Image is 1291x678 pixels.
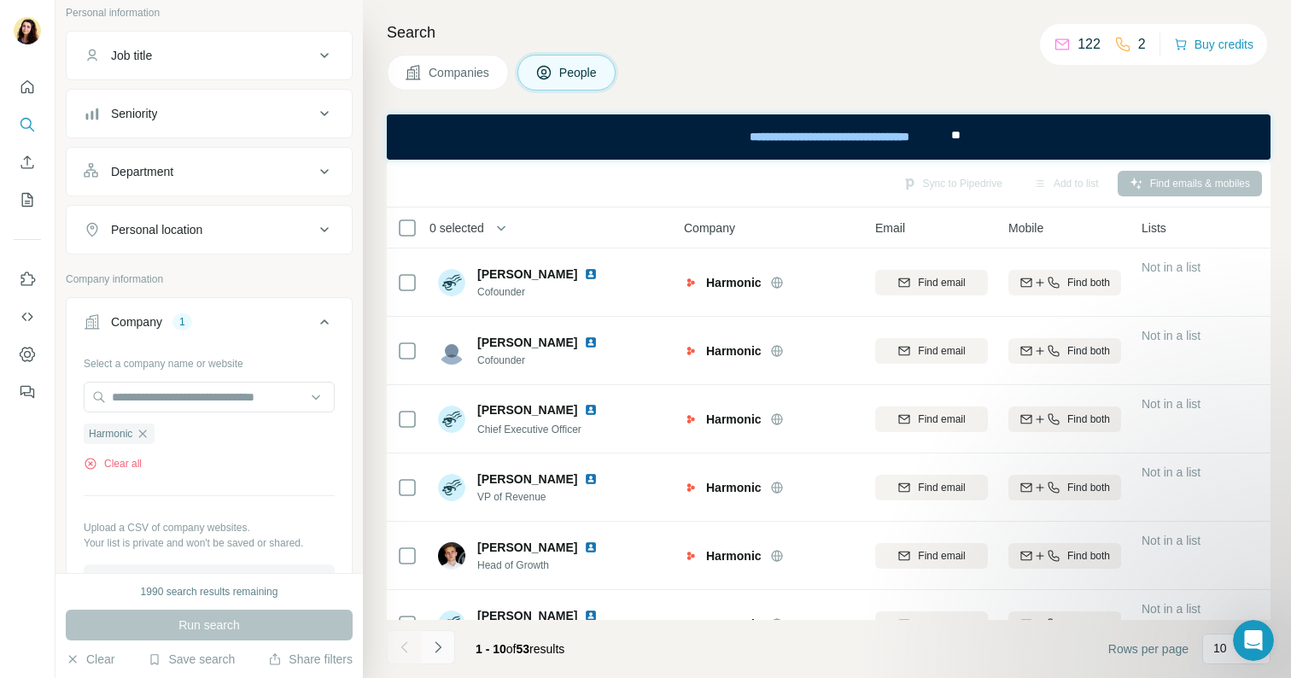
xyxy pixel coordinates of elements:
span: VP of Revenue [477,489,605,505]
p: 2 [1138,34,1146,55]
span: Find email [918,480,965,495]
span: 0 selected [429,219,484,237]
span: Harmonic [706,411,762,428]
span: Chief Executive Officer [477,424,581,435]
span: Not in a list [1142,602,1200,616]
img: Avatar [438,611,465,638]
p: Your list is private and won't be saved or shared. [84,535,335,551]
p: Personal information [66,5,353,20]
button: Buy credits [1174,32,1253,56]
button: Find email [875,406,988,432]
img: LinkedIn logo [584,609,598,622]
img: Avatar [438,337,465,365]
span: Rows per page [1108,640,1189,658]
span: Harmonic [706,616,762,633]
button: Find both [1008,270,1121,295]
button: Find both [1008,338,1121,364]
span: Not in a list [1142,534,1200,547]
button: Find both [1008,543,1121,569]
button: Department [67,151,352,192]
button: Find email [875,338,988,364]
span: [PERSON_NAME] [477,266,577,283]
button: Find email [875,270,988,295]
iframe: Banner [387,114,1271,160]
img: Logo of Harmonic [684,412,698,426]
button: Clear [66,651,114,668]
span: 53 [517,642,530,656]
img: LinkedIn logo [584,541,598,554]
button: Find both [1008,475,1121,500]
span: Find both [1067,275,1110,290]
img: Avatar [438,269,465,296]
button: Job title [67,35,352,76]
span: Company [684,219,735,237]
p: Upload a CSV of company websites. [84,520,335,535]
button: Personal location [67,209,352,250]
span: [PERSON_NAME] [477,607,577,624]
iframe: Intercom live chat [1233,620,1274,661]
button: Clear all [84,456,142,471]
div: Job title [111,47,152,64]
span: Find both [1067,343,1110,359]
img: Logo of Harmonic [684,617,698,631]
div: Department [111,163,173,180]
button: Find email [875,611,988,637]
button: Company1 [67,301,352,349]
div: Seniority [111,105,157,122]
span: Find email [918,343,965,359]
span: Not in a list [1142,329,1200,342]
img: Avatar [438,542,465,570]
button: Upload a list of companies [84,564,335,595]
button: My lists [14,184,41,215]
span: Lists [1142,219,1166,237]
button: Quick start [14,72,41,102]
div: 1 [172,314,192,330]
span: results [476,642,564,656]
span: 1 - 10 [476,642,506,656]
div: Company [111,313,162,330]
span: [PERSON_NAME] [477,471,577,488]
img: Logo of Harmonic [684,276,698,289]
img: Logo of Harmonic [684,549,698,563]
img: LinkedIn logo [584,336,598,349]
span: of [506,642,517,656]
span: Harmonic [89,426,132,441]
button: Use Surfe on LinkedIn [14,264,41,295]
span: Harmonic [706,274,762,291]
button: Enrich CSV [14,147,41,178]
span: Find email [918,275,965,290]
span: Not in a list [1142,397,1200,411]
span: Head of Growth [477,558,605,573]
span: Harmonic [706,342,762,359]
div: Select a company name or website [84,349,335,371]
span: [PERSON_NAME] [477,539,577,556]
img: LinkedIn logo [584,267,598,281]
button: Seniority [67,93,352,134]
button: Find both [1008,611,1121,637]
img: Avatar [14,17,41,44]
img: LinkedIn logo [584,472,598,486]
button: Search [14,109,41,140]
span: [PERSON_NAME] [477,401,577,418]
button: Find email [875,475,988,500]
img: Logo of Harmonic [684,481,698,494]
div: Personal location [111,221,202,238]
button: Navigate to next page [421,630,455,664]
p: Company information [66,272,353,287]
button: Dashboard [14,339,41,370]
span: Find email [918,548,965,564]
p: 122 [1078,34,1101,55]
p: 10 [1213,640,1227,657]
span: Cofounder [477,284,605,300]
span: Find both [1067,617,1110,632]
span: Harmonic [706,479,762,496]
span: Not in a list [1142,465,1200,479]
span: Mobile [1008,219,1043,237]
div: 1990 search results remaining [141,584,278,599]
button: Find both [1008,406,1121,432]
img: Logo of Harmonic [684,344,698,358]
button: Share filters [268,651,353,668]
h4: Search [387,20,1271,44]
img: Avatar [438,474,465,501]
